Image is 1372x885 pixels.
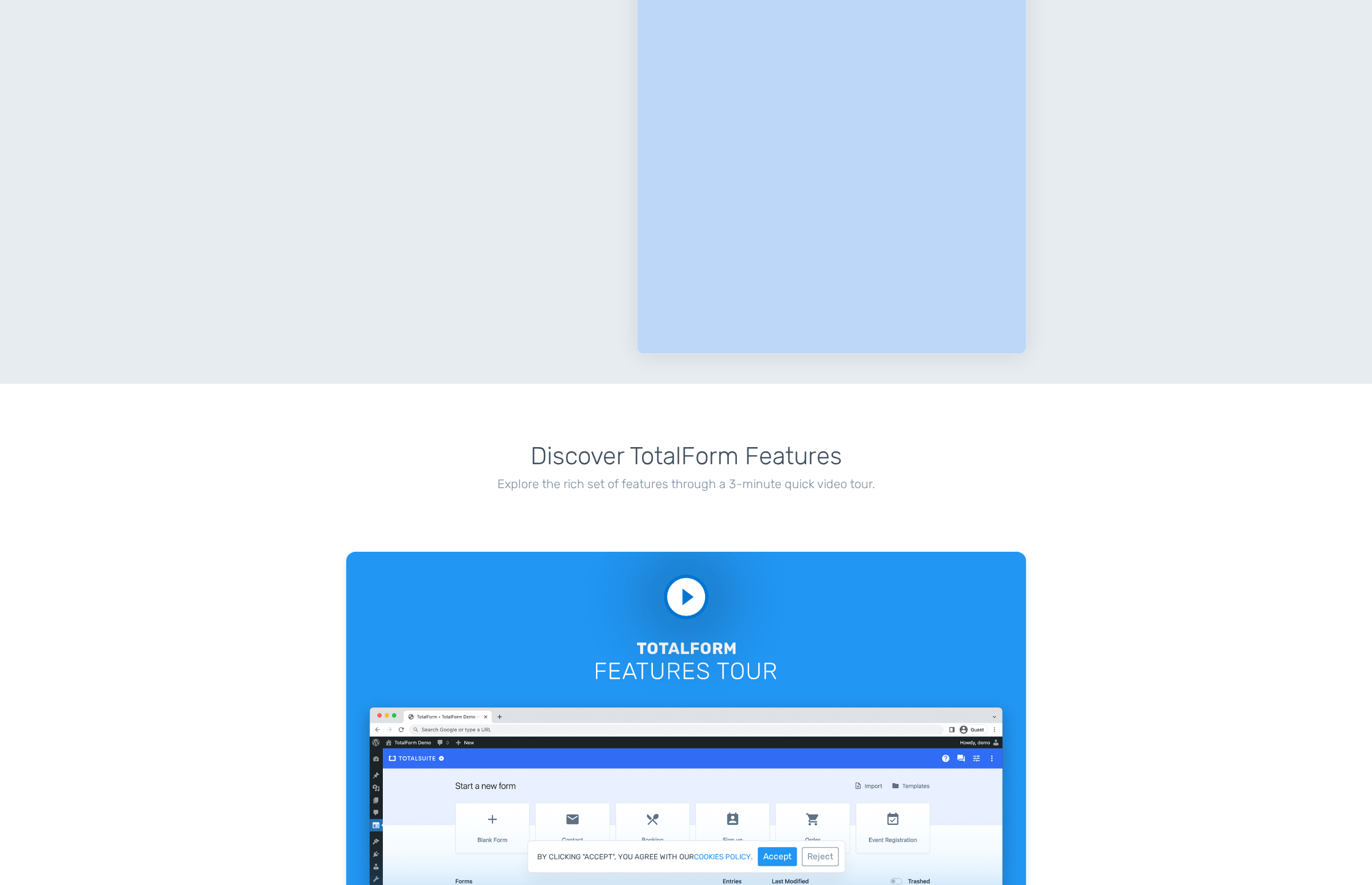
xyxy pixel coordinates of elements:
a: cookies policy [694,853,751,861]
h3: Discover TotalForm Features [346,443,1026,470]
div: By clicking "Accept", you agree with our . [527,840,845,873]
p: Explore the rich set of features through a 3-minute quick video tour. [346,475,1026,493]
button: Accept [758,847,797,866]
button: Reject [802,847,839,866]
